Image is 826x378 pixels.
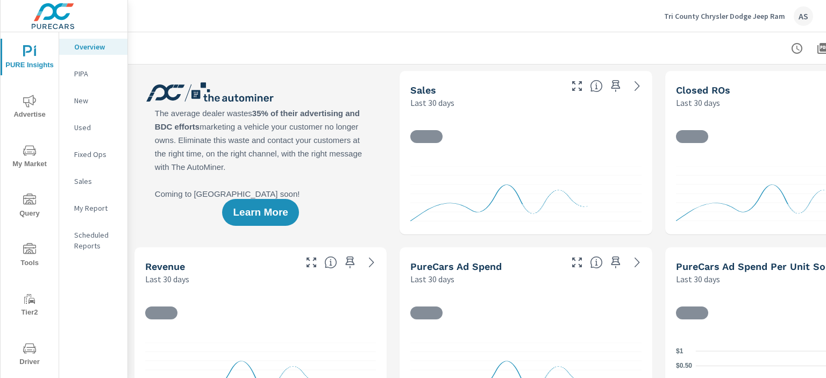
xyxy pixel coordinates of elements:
p: New [74,95,119,106]
text: $0.50 [676,362,692,370]
button: Learn More [222,199,298,226]
span: Number of vehicles sold by the dealership over the selected date range. [Source: This data is sou... [590,80,603,92]
span: Learn More [233,208,288,217]
span: Driver [4,342,55,368]
p: PIPA [74,68,119,79]
h5: Sales [410,84,436,96]
button: Make Fullscreen [568,77,586,95]
p: Last 30 days [410,96,454,109]
div: PIPA [59,66,127,82]
div: AS [794,6,813,26]
span: Advertise [4,95,55,121]
p: Last 30 days [145,273,189,286]
span: Save this to your personalized report [607,254,624,271]
span: My Market [4,144,55,170]
div: Overview [59,39,127,55]
span: Tools [4,243,55,269]
div: Scheduled Reports [59,227,127,254]
p: Fixed Ops [74,149,119,160]
p: Used [74,122,119,133]
span: Save this to your personalized report [341,254,359,271]
span: PURE Insights [4,45,55,72]
div: New [59,92,127,109]
span: Tier2 [4,293,55,319]
a: See more details in report [629,254,646,271]
h5: Revenue [145,261,185,272]
span: Total sales revenue over the selected date range. [Source: This data is sourced from the dealer’s... [324,256,337,269]
h5: Closed ROs [676,84,730,96]
span: Total cost of media for all PureCars channels for the selected dealership group over the selected... [590,256,603,269]
button: Make Fullscreen [568,254,586,271]
p: Last 30 days [676,96,720,109]
p: Last 30 days [410,273,454,286]
p: Sales [74,176,119,187]
span: Save this to your personalized report [607,77,624,95]
p: Scheduled Reports [74,230,119,251]
span: Query [4,194,55,220]
text: $1 [676,347,683,355]
p: Last 30 days [676,273,720,286]
button: Make Fullscreen [303,254,320,271]
a: See more details in report [629,77,646,95]
p: Overview [74,41,119,52]
div: Fixed Ops [59,146,127,162]
p: Tri County Chrysler Dodge Jeep Ram [664,11,785,21]
a: See more details in report [363,254,380,271]
div: Used [59,119,127,135]
div: Sales [59,173,127,189]
h5: PureCars Ad Spend [410,261,502,272]
div: My Report [59,200,127,216]
p: My Report [74,203,119,213]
